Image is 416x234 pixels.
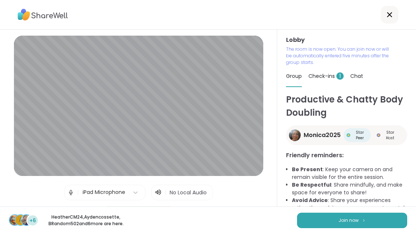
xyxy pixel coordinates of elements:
span: Check-ins [308,72,344,80]
b: Be Present [292,166,323,173]
img: ShareWell Logomark [362,218,366,222]
b: Be Respectful [292,181,331,188]
li: : Keep your camera on and remain visible for the entire session. [292,166,407,181]
span: Star Peer [352,130,368,141]
span: Star Host [382,130,398,141]
p: The room is now open. You can join now or will be automatically entered five minutes after the gr... [286,46,392,66]
h1: Productive & Chatty Body Doubling [286,93,407,119]
img: Microphone [68,185,74,200]
span: | [165,188,167,197]
span: +6 [29,217,36,224]
button: Join now [297,213,407,228]
img: BRandom502 [21,215,32,225]
img: Monica2025 [289,129,301,141]
img: HeatherCM24 [10,215,20,225]
span: A [19,215,23,225]
span: Chat [350,72,363,80]
h3: Lobby [286,36,407,44]
img: Star Peer [347,133,350,137]
span: | [77,185,79,200]
a: Monica2025Monica2025Star PeerStar PeerStar HostStar Host [286,125,407,145]
p: HeatherCM24 , Aydencossette , BRandom502 and 6 more are here. [45,214,127,227]
span: Join now [339,217,359,224]
img: ShareWell Logo [18,6,68,23]
li: : Share your experiences rather than advice, as peers are not mental health professionals. [292,197,407,220]
span: No Local Audio [170,189,207,196]
span: 1 [336,72,344,80]
h3: Friendly reminders: [286,151,407,160]
b: Avoid Advice [292,197,328,204]
img: Star Host [377,133,380,137]
div: iPad Microphone [83,188,125,196]
li: : Share mindfully, and make space for everyone to share! [292,181,407,197]
span: Monica2025 [304,131,341,140]
span: Group [286,72,302,80]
